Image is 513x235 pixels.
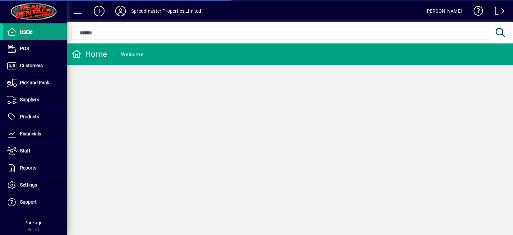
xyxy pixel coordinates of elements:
div: Welcome [121,49,143,60]
a: Knowledge Base [469,1,483,23]
a: Logout [490,1,505,23]
span: Home [20,29,32,34]
span: Settings [20,182,37,188]
span: Customers [20,63,43,68]
div: Home [72,49,107,60]
a: Support [3,194,67,211]
span: Pick and Pack [20,80,49,85]
a: Financials [3,126,67,142]
button: Add [89,5,110,17]
span: Package [24,220,42,225]
span: Suppliers [20,97,39,102]
a: Products [3,109,67,125]
span: POS [20,46,29,51]
a: Reports [3,160,67,177]
span: Products [20,114,39,119]
span: Reports [20,165,36,170]
span: Support [20,199,37,205]
span: Staff [20,148,30,153]
a: Suppliers [3,92,67,108]
div: Spreadmaster Properties Limited [131,6,201,16]
a: Settings [3,177,67,194]
div: [PERSON_NAME] [425,6,462,16]
span: Financials [20,131,41,136]
button: Profile [110,5,131,17]
a: Customers [3,57,67,74]
a: Staff [3,143,67,159]
a: Pick and Pack [3,75,67,91]
a: POS [3,40,67,57]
